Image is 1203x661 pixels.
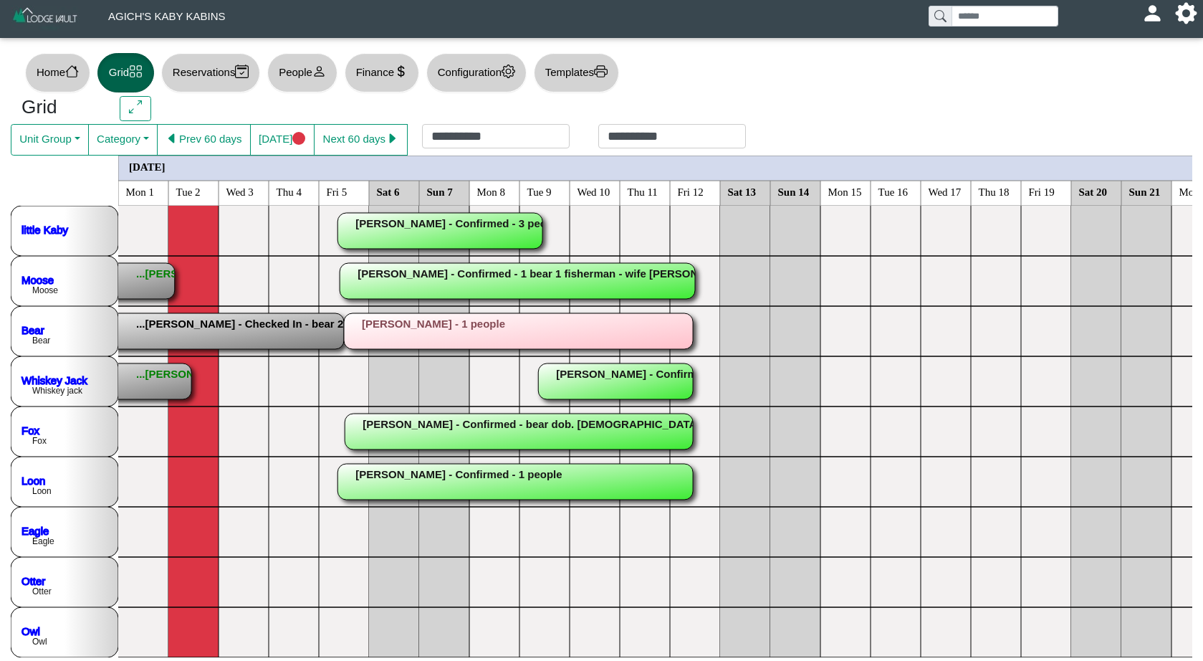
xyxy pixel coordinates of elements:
text: Tue 2 [176,186,201,197]
text: Fri 5 [327,186,348,197]
a: Loon [21,474,45,486]
a: Owl [21,624,40,637]
button: [DATE]circle fill [250,124,315,156]
text: Tue 16 [878,186,909,197]
button: caret left fillPrev 60 days [157,124,251,156]
a: Whiskey Jack [21,374,87,386]
svg: search [934,10,946,22]
text: Moose [32,285,58,295]
text: [DATE] [129,161,166,172]
a: Fox [21,424,40,436]
text: Wed 10 [577,186,610,197]
text: Mon 8 [477,186,506,197]
svg: gear fill [1181,8,1192,19]
input: Check out [598,124,746,148]
svg: currency dollar [394,65,408,78]
svg: gear [502,65,515,78]
button: Templatesprinter [534,53,619,92]
svg: arrows angle expand [129,100,143,114]
text: Sun 14 [778,186,810,197]
button: arrows angle expand [120,96,150,122]
img: Z [11,6,80,31]
svg: caret right fill [385,132,399,146]
a: little Kaby [21,223,69,235]
svg: caret left fill [166,132,179,146]
svg: calendar2 check [235,65,249,78]
h3: Grid [21,96,98,119]
text: Owl [32,637,47,647]
a: Otter [21,574,45,586]
button: Unit Group [11,124,89,156]
a: Moose [21,273,54,285]
svg: printer [594,65,608,78]
svg: person fill [1147,8,1158,19]
svg: grid [129,65,143,78]
input: Check in [422,124,570,148]
text: Bear [32,336,50,346]
text: Fox [32,436,47,446]
text: Sun 7 [427,186,454,197]
a: Bear [21,323,44,336]
text: Thu 4 [277,186,302,197]
button: Peopleperson [267,53,337,92]
button: Configurationgear [426,53,527,92]
svg: circle fill [292,132,306,146]
button: Category [88,124,158,156]
text: Loon [32,486,52,496]
text: Thu 18 [979,186,1010,197]
text: Whiskey jack [32,386,83,396]
text: Fri 19 [1029,186,1055,197]
button: Next 60 dayscaret right fill [314,124,408,156]
button: Gridgrid [97,53,154,92]
a: Eagle [21,524,49,536]
text: Otter [32,586,52,596]
text: Mon 1 [126,186,155,197]
text: Mon 15 [828,186,862,197]
svg: house [65,65,79,78]
text: Tue 9 [527,186,552,197]
button: Homehouse [25,53,90,92]
text: Fri 12 [678,186,704,197]
button: Financecurrency dollar [345,53,419,92]
text: Sat 6 [377,186,401,197]
svg: person [312,65,326,78]
text: Sat 20 [1079,186,1108,197]
button: Reservationscalendar2 check [161,53,260,92]
text: Wed 3 [226,186,254,197]
text: Sun 21 [1129,186,1161,197]
text: Thu 11 [628,186,658,197]
text: Wed 17 [929,186,962,197]
text: Eagle [32,536,54,546]
text: Sat 13 [728,186,757,197]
